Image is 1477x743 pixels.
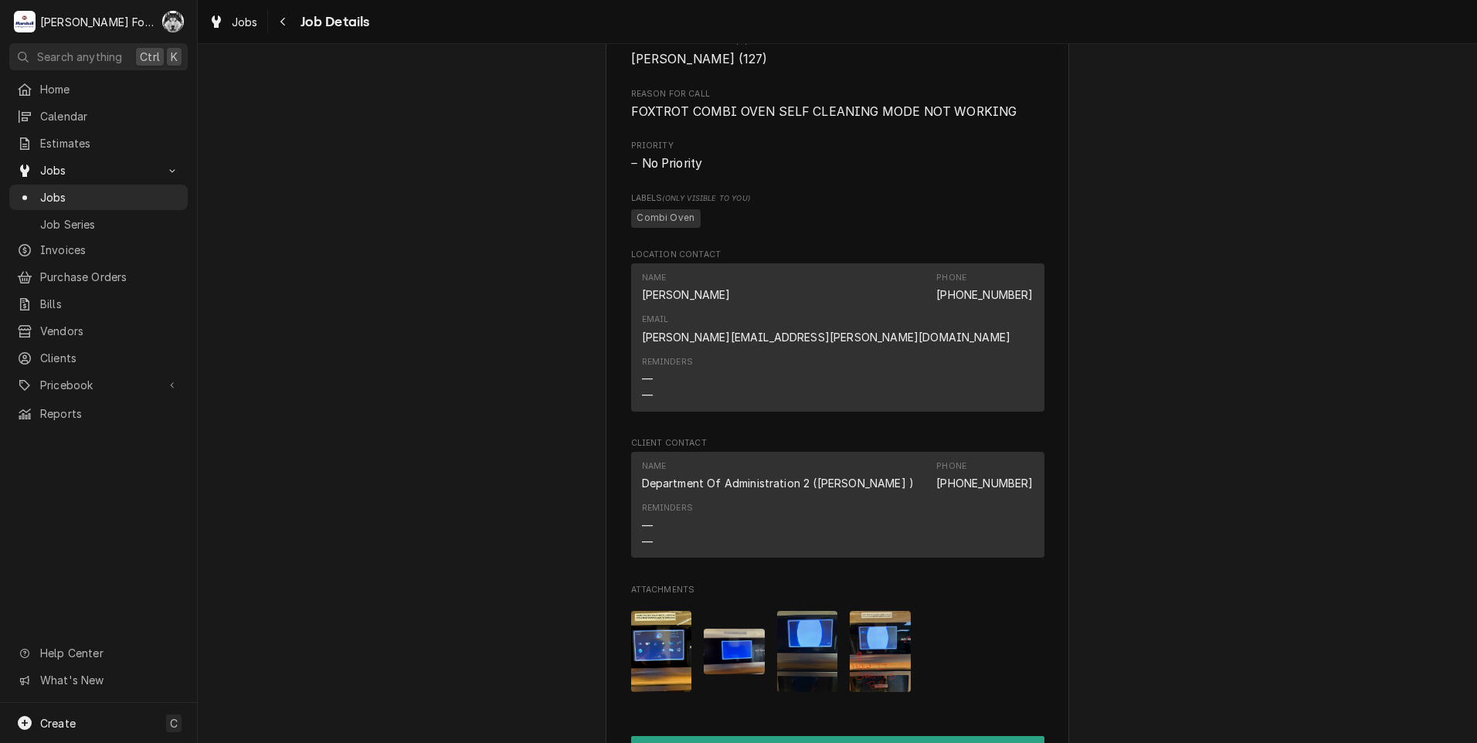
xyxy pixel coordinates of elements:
[936,288,1033,301] a: [PHONE_NUMBER]
[704,629,765,674] img: vIBZBGqgRu2CQnlUP6ia
[631,192,1044,230] div: [object Object]
[642,272,731,303] div: Name
[642,371,653,387] div: —
[40,717,76,730] span: Create
[202,9,264,35] a: Jobs
[631,249,1044,261] span: Location Contact
[631,103,1044,121] span: Reason For Call
[631,192,1044,205] span: Labels
[9,158,188,183] a: Go to Jobs
[14,11,36,32] div: Marshall Food Equipment Service's Avatar
[631,437,1044,565] div: Client Contact
[9,291,188,317] a: Bills
[777,611,838,692] img: TMKUFCEyQwyLsigCWnVd
[642,314,669,326] div: Email
[662,194,749,202] span: (Only Visible to You)
[642,331,1011,344] a: [PERSON_NAME][EMAIL_ADDRESS][PERSON_NAME][DOMAIN_NAME]
[170,715,178,731] span: C
[40,645,178,661] span: Help Center
[9,667,188,693] a: Go to What's New
[9,640,188,666] a: Go to Help Center
[631,584,1044,704] div: Attachments
[936,460,1033,491] div: Phone
[631,140,1044,173] div: Priority
[631,104,1017,119] span: FOXTROT COMBI OVEN SELF CLEANING MODE NOT WORKING
[631,88,1044,121] div: Reason For Call
[162,11,184,32] div: Chris Murphy (103)'s Avatar
[631,599,1044,704] span: Attachments
[40,377,157,393] span: Pricebook
[631,209,701,228] span: Combi Oven
[642,356,693,403] div: Reminders
[162,11,184,32] div: C(
[40,108,180,124] span: Calendar
[642,272,667,284] div: Name
[631,140,1044,152] span: Priority
[9,76,188,102] a: Home
[936,272,1033,303] div: Phone
[9,401,188,426] a: Reports
[642,356,693,368] div: Reminders
[40,135,180,151] span: Estimates
[40,81,180,97] span: Home
[37,49,122,65] span: Search anything
[9,345,188,371] a: Clients
[631,584,1044,596] span: Attachments
[631,263,1044,411] div: Contact
[14,11,36,32] div: M
[850,611,911,692] img: sYvc0N2eQL6sCfEvfe7c
[40,405,180,422] span: Reports
[936,460,966,473] div: Phone
[642,475,915,491] div: Department Of Administration 2 ([PERSON_NAME] )
[642,534,653,550] div: —
[40,162,157,178] span: Jobs
[642,460,915,491] div: Name
[631,437,1044,450] span: Client Contact
[40,242,180,258] span: Invoices
[40,350,180,366] span: Clients
[631,249,1044,418] div: Location Contact
[631,263,1044,418] div: Location Contact List
[271,9,296,34] button: Navigate back
[642,502,693,514] div: Reminders
[40,14,154,30] div: [PERSON_NAME] Food Equipment Service
[631,88,1044,100] span: Reason For Call
[9,264,188,290] a: Purchase Orders
[9,212,188,237] a: Job Series
[9,372,188,398] a: Go to Pricebook
[296,12,370,32] span: Job Details
[171,49,178,65] span: K
[9,131,188,156] a: Estimates
[140,49,160,65] span: Ctrl
[642,502,693,549] div: Reminders
[631,452,1044,565] div: Client Contact List
[40,216,180,232] span: Job Series
[936,477,1033,490] a: [PHONE_NUMBER]
[40,323,180,339] span: Vendors
[642,460,667,473] div: Name
[232,14,258,30] span: Jobs
[9,103,188,129] a: Calendar
[631,154,1044,173] span: Priority
[40,672,178,688] span: What's New
[40,269,180,285] span: Purchase Orders
[631,452,1044,558] div: Contact
[631,52,768,66] span: [PERSON_NAME] (127)
[631,154,1044,173] div: No Priority
[9,318,188,344] a: Vendors
[631,611,692,692] img: SFYd9kSqSehqTuKRfzvQ
[642,314,1011,344] div: Email
[936,272,966,284] div: Phone
[631,36,1044,69] div: Assigned Technician(s)
[642,387,653,403] div: —
[642,517,653,534] div: —
[9,185,188,210] a: Jobs
[631,207,1044,230] span: [object Object]
[40,296,180,312] span: Bills
[9,237,188,263] a: Invoices
[642,287,731,303] div: [PERSON_NAME]
[9,43,188,70] button: Search anythingCtrlK
[631,50,1044,69] span: Assigned Technician(s)
[40,189,180,205] span: Jobs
